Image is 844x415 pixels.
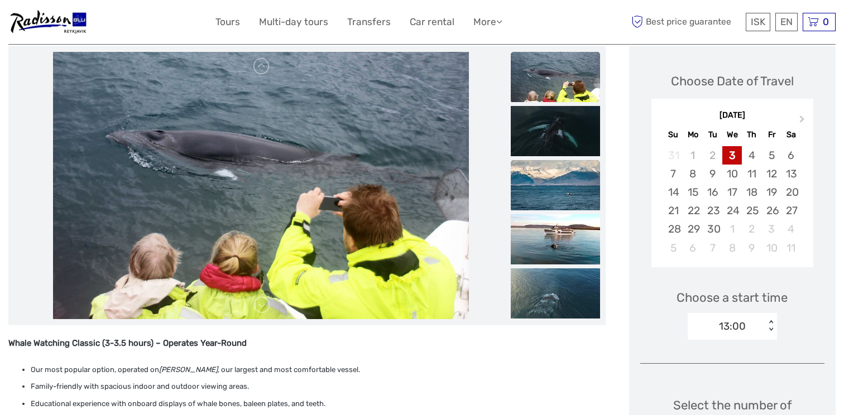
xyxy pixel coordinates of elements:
button: Next Month [794,113,812,131]
div: Choose Saturday, September 27th, 2025 [781,201,801,220]
img: a728e7ee043747a7bd976de2869c4803_slider_thumbnail.jpeg [511,160,600,210]
div: Choose Tuesday, September 16th, 2025 [703,183,722,201]
div: Choose Saturday, September 6th, 2025 [781,146,801,165]
img: 344-13b1ddd5-6d03-4bc9-8ab7-46461a61a986_logo_small.jpg [8,8,88,36]
div: Choose Thursday, September 11th, 2025 [742,165,761,183]
div: Choose Saturday, September 20th, 2025 [781,183,801,201]
div: Choose Sunday, September 7th, 2025 [664,165,683,183]
div: 13:00 [719,319,746,334]
p: We're away right now. Please check back later! [16,20,126,28]
li: Our most popular option, operated on , our largest and most comfortable vessel. [31,364,606,376]
div: Choose Friday, September 5th, 2025 [762,146,781,165]
div: Choose Monday, September 22nd, 2025 [683,201,703,220]
div: Choose Date of Travel [671,73,794,90]
div: Not available Sunday, August 31st, 2025 [664,146,683,165]
li: Family-friendly with spacious indoor and outdoor viewing areas. [31,380,606,393]
div: Choose Wednesday, September 17th, 2025 [722,183,742,201]
div: Choose Wednesday, October 8th, 2025 [722,239,742,257]
div: [DATE] [651,110,814,122]
span: 0 [821,16,831,27]
div: Not available Tuesday, September 2nd, 2025 [703,146,722,165]
div: Choose Thursday, September 18th, 2025 [742,183,761,201]
span: ISK [751,16,765,27]
div: Sa [781,127,801,142]
a: More [473,14,502,30]
img: d8b60ceeed0a4535b894ee493b03c963_slider_thumbnail.jpeg [511,214,600,264]
div: Choose Monday, September 15th, 2025 [683,183,703,201]
div: Choose Tuesday, September 23rd, 2025 [703,201,722,220]
div: Choose Wednesday, September 10th, 2025 [722,165,742,183]
img: 751e4deada9f4f478e390925d9dce6e3_main_slider.jpeg [53,52,469,320]
div: Choose Friday, October 10th, 2025 [762,239,781,257]
div: Choose Tuesday, October 7th, 2025 [703,239,722,257]
div: EN [775,13,798,31]
div: Choose Thursday, September 4th, 2025 [742,146,761,165]
div: Choose Friday, September 19th, 2025 [762,183,781,201]
div: Choose Monday, September 29th, 2025 [683,220,703,238]
span: Choose a start time [677,289,788,306]
div: Fr [762,127,781,142]
div: Choose Thursday, September 25th, 2025 [742,201,761,220]
div: We [722,127,742,142]
li: Educational experience with onboard displays of whale bones, baleen plates, and teeth. [31,398,606,410]
div: < > [766,320,776,332]
div: Choose Tuesday, September 30th, 2025 [703,220,722,238]
div: Choose Sunday, October 5th, 2025 [664,239,683,257]
em: [PERSON_NAME] [159,365,218,374]
div: Choose Friday, September 26th, 2025 [762,201,781,220]
strong: Whale Watching Classic (3-3.5 hours) – Operates Year-Round [8,338,247,348]
a: Multi-day tours [259,14,328,30]
div: Not available Monday, September 1st, 2025 [683,146,703,165]
div: Choose Monday, September 8th, 2025 [683,165,703,183]
div: Choose Sunday, September 14th, 2025 [664,183,683,201]
a: Car rental [410,14,454,30]
div: Mo [683,127,703,142]
div: Choose Thursday, October 9th, 2025 [742,239,761,257]
img: d2e074052b314a42b51fad1f3070e0a1_slider_thumbnail.jpeg [511,268,600,319]
div: Choose Wednesday, September 24th, 2025 [722,201,742,220]
div: Choose Wednesday, September 3rd, 2025 [722,146,742,165]
div: Choose Saturday, October 4th, 2025 [781,220,801,238]
div: Choose Wednesday, October 1st, 2025 [722,220,742,238]
div: Choose Monday, October 6th, 2025 [683,239,703,257]
div: Th [742,127,761,142]
div: Choose Thursday, October 2nd, 2025 [742,220,761,238]
span: Best price guarantee [629,13,744,31]
div: Choose Saturday, September 13th, 2025 [781,165,801,183]
div: Choose Friday, October 3rd, 2025 [762,220,781,238]
div: Choose Sunday, September 21st, 2025 [664,201,683,220]
div: Choose Saturday, October 11th, 2025 [781,239,801,257]
img: b2e8d19628e146999be236d4cda54f50_slider_thumbnail.jpeg [511,106,600,156]
img: 751e4deada9f4f478e390925d9dce6e3_slider_thumbnail.jpeg [511,52,600,102]
button: Open LiveChat chat widget [128,17,142,31]
div: month 2025-09 [655,146,810,257]
div: Su [664,127,683,142]
div: Choose Friday, September 12th, 2025 [762,165,781,183]
a: Tours [215,14,240,30]
div: Choose Sunday, September 28th, 2025 [664,220,683,238]
a: Transfers [347,14,391,30]
div: Tu [703,127,722,142]
div: Choose Tuesday, September 9th, 2025 [703,165,722,183]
